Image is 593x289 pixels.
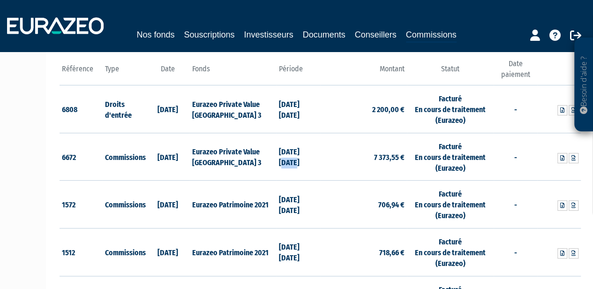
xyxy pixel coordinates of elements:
td: Facturé En cours de traitement (Eurazeo) [407,181,494,228]
td: Facturé En cours de traitement (Eurazeo) [407,133,494,181]
th: Date paiement [494,59,537,85]
th: Référence [60,59,103,85]
td: - [494,181,537,228]
a: Commissions [406,28,457,43]
th: Date [146,59,190,85]
td: [DATE] [146,133,190,181]
td: 718,66 € [320,228,407,276]
a: Documents [303,28,345,41]
td: [DATE] [DATE] [277,181,320,228]
img: 1732889491-logotype_eurazeo_blanc_rvb.png [7,17,104,34]
p: Besoin d'aide ? [578,43,589,127]
a: Investisseurs [244,28,293,41]
th: Période [277,59,320,85]
td: - [494,133,537,181]
th: Type [103,59,146,85]
td: [DATE] [146,85,190,133]
td: [DATE] [DATE] [277,85,320,133]
td: [DATE] [146,228,190,276]
td: 2 200,00 € [320,85,407,133]
td: 6672 [60,133,103,181]
td: Facturé En cours de traitement (Eurazeo) [407,228,494,276]
td: 7 373,55 € [320,133,407,181]
td: 706,94 € [320,181,407,228]
th: Fonds [189,59,276,85]
td: Commissions [103,133,146,181]
td: Facturé En cours de traitement (Eurazeo) [407,85,494,133]
a: Nos fonds [136,28,174,41]
td: 1572 [60,181,103,228]
td: [DATE] [DATE] [277,228,320,276]
td: 1512 [60,228,103,276]
td: Eurazeo Private Value [GEOGRAPHIC_DATA] 3 [189,133,276,181]
td: Eurazeo Private Value [GEOGRAPHIC_DATA] 3 [189,85,276,133]
td: - [494,85,537,133]
td: Eurazeo Patrimoine 2021 [189,228,276,276]
th: Montant [320,59,407,85]
td: - [494,228,537,276]
td: [DATE] [DATE] [277,133,320,181]
td: Commissions [103,228,146,276]
a: Conseillers [355,28,397,41]
td: [DATE] [146,181,190,228]
a: Souscriptions [184,28,234,41]
td: 6808 [60,85,103,133]
th: Statut [407,59,494,85]
td: Eurazeo Patrimoine 2021 [189,181,276,228]
td: Commissions [103,181,146,228]
td: Droits d'entrée [103,85,146,133]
